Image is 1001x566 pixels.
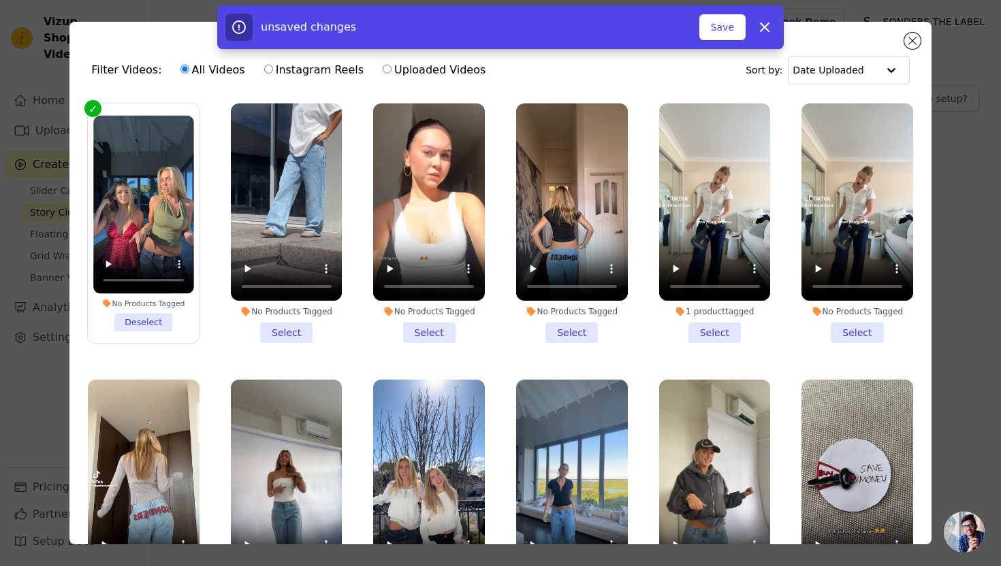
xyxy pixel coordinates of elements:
[264,61,364,79] label: Instagram Reels
[382,61,486,79] label: Uploaded Videos
[516,306,628,317] div: No Products Tagged
[944,512,985,552] div: Open chat
[746,56,910,84] div: Sort by:
[93,298,193,307] div: No Products Tagged
[659,306,771,317] div: 1 product tagged
[373,306,485,317] div: No Products Tagged
[699,14,746,40] button: Save
[231,306,343,317] div: No Products Tagged
[180,61,246,79] label: All Videos
[261,20,356,33] span: unsaved changes
[801,306,913,317] div: No Products Tagged
[91,54,493,86] div: Filter Videos:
